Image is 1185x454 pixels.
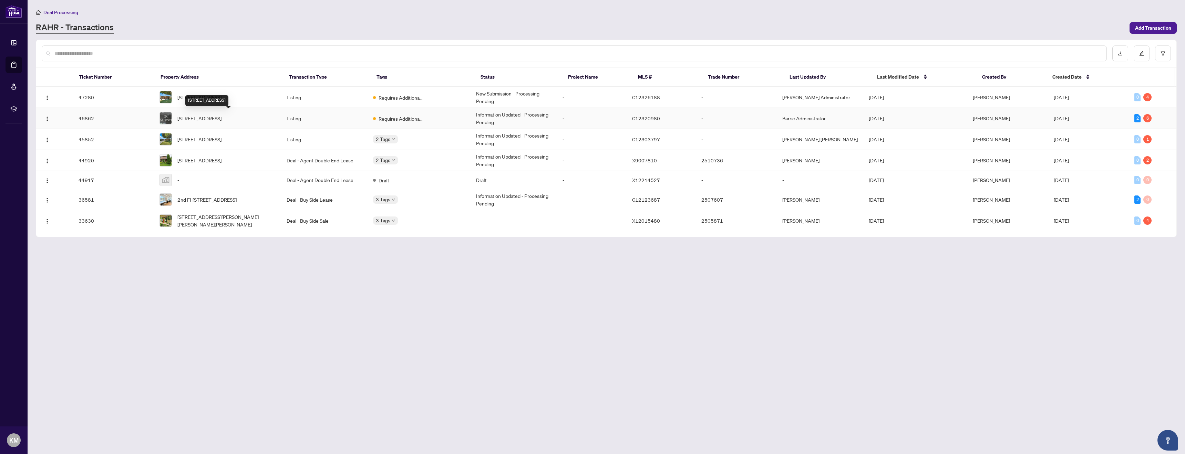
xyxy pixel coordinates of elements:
[1130,22,1177,34] button: Add Transaction
[392,219,395,222] span: down
[42,155,53,166] button: Logo
[869,136,884,142] span: [DATE]
[557,210,626,231] td: -
[471,87,557,108] td: New Submission - Processing Pending
[73,87,154,108] td: 47280
[1047,68,1129,87] th: Created Date
[1054,115,1069,121] span: [DATE]
[632,94,660,100] span: C12326188
[42,215,53,226] button: Logo
[973,115,1010,121] span: [PERSON_NAME]
[696,189,777,210] td: 2507607
[1157,430,1178,451] button: Open asap
[284,68,371,87] th: Transaction Type
[281,189,368,210] td: Deal - Buy Side Lease
[177,213,276,228] span: [STREET_ADDRESS][PERSON_NAME][PERSON_NAME][PERSON_NAME]
[784,68,872,87] th: Last Updated By
[281,129,368,150] td: Listing
[777,129,864,150] td: [PERSON_NAME] [PERSON_NAME]
[160,133,172,145] img: thumbnail-img
[160,112,172,124] img: thumbnail-img
[43,9,78,16] span: Deal Processing
[44,198,50,203] img: Logo
[1054,94,1069,100] span: [DATE]
[1161,51,1165,56] span: filter
[977,68,1047,87] th: Created By
[696,171,777,189] td: -
[471,210,557,231] td: -
[471,150,557,171] td: Information Updated - Processing Pending
[177,93,221,101] span: [STREET_ADDRESS]
[160,194,172,205] img: thumbnail-img
[696,108,777,129] td: -
[42,174,53,185] button: Logo
[1143,93,1152,101] div: 4
[973,94,1010,100] span: [PERSON_NAME]
[281,171,368,189] td: Deal - Agent Double End Lease
[696,150,777,171] td: 2510736
[869,218,884,224] span: [DATE]
[696,129,777,150] td: -
[632,218,660,224] span: X12015480
[177,135,221,143] span: [STREET_ADDRESS]
[557,87,626,108] td: -
[281,108,368,129] td: Listing
[281,150,368,171] td: Deal - Agent Double End Lease
[475,68,563,87] th: Status
[1118,51,1123,56] span: download
[869,115,884,121] span: [DATE]
[73,150,154,171] td: 44920
[563,68,632,87] th: Project Name
[777,210,864,231] td: [PERSON_NAME]
[557,189,626,210] td: -
[471,129,557,150] td: Information Updated - Processing Pending
[392,159,395,162] span: down
[44,95,50,101] img: Logo
[1143,195,1152,204] div: 0
[471,171,557,189] td: Draft
[1139,51,1144,56] span: edit
[42,194,53,205] button: Logo
[869,94,884,100] span: [DATE]
[155,68,284,87] th: Property Address
[1054,157,1069,163] span: [DATE]
[1052,73,1082,81] span: Created Date
[632,68,702,87] th: MLS #
[1054,177,1069,183] span: [DATE]
[632,177,660,183] span: X12214527
[557,108,626,129] td: -
[177,157,221,164] span: [STREET_ADDRESS]
[973,136,1010,142] span: [PERSON_NAME]
[471,108,557,129] td: Information Updated - Processing Pending
[869,196,884,203] span: [DATE]
[696,210,777,231] td: 2505871
[379,176,389,184] span: Draft
[1143,114,1152,122] div: 6
[6,5,22,18] img: logo
[9,435,19,445] span: KM
[371,68,475,87] th: Tags
[36,10,41,15] span: home
[281,87,368,108] td: Listing
[777,150,864,171] td: [PERSON_NAME]
[1134,93,1141,101] div: 0
[44,137,50,143] img: Logo
[160,154,172,166] img: thumbnail-img
[777,171,864,189] td: -
[44,116,50,122] img: Logo
[376,156,390,164] span: 2 Tags
[1054,196,1069,203] span: [DATE]
[73,108,154,129] td: 46862
[632,136,660,142] span: C12303797
[1134,216,1141,225] div: 0
[44,178,50,183] img: Logo
[379,115,423,122] span: Requires Additional Docs
[376,216,390,224] span: 3 Tags
[557,171,626,189] td: -
[42,113,53,124] button: Logo
[1143,156,1152,164] div: 2
[1135,22,1171,33] span: Add Transaction
[702,68,784,87] th: Trade Number
[973,157,1010,163] span: [PERSON_NAME]
[160,215,172,226] img: thumbnail-img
